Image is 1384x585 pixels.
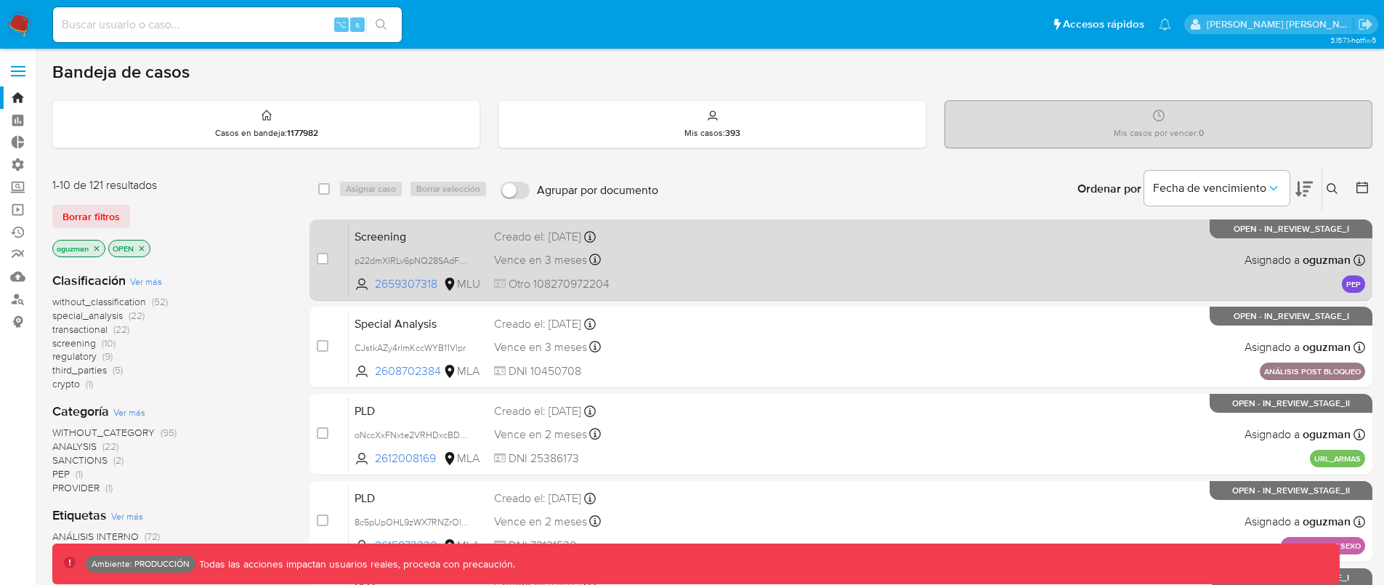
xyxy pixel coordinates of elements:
p: Todas las acciones impactan usuarios reales, proceda con precaución. [195,557,515,571]
span: s [355,17,360,31]
p: omar.guzman@mercadolibre.com.co [1207,17,1353,31]
span: Accesos rápidos [1063,17,1144,32]
p: Ambiente: PRODUCCIÓN [92,561,190,567]
span: ⌥ [336,17,347,31]
button: search-icon [366,15,396,35]
a: Notificaciones [1159,18,1171,31]
input: Buscar usuario o caso... [53,15,402,34]
a: Salir [1358,17,1373,32]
